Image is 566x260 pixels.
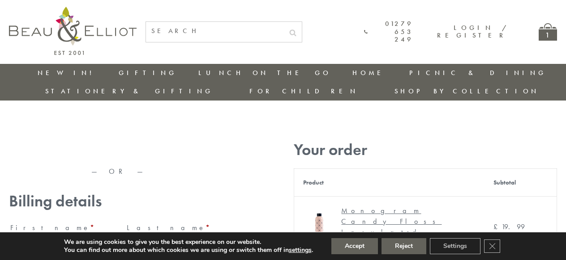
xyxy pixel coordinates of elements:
[289,246,312,254] button: settings
[303,209,337,242] img: Monogram Candy Floss Drinks Bottle
[9,7,137,55] img: logo
[364,20,414,43] a: 01279 653 249
[294,141,557,159] h3: Your order
[38,68,98,77] a: New in!
[437,23,507,40] a: Login / Register
[294,168,485,196] th: Product
[45,87,213,96] a: Stationery & Gifting
[119,68,177,77] a: Gifting
[127,221,227,235] label: Last name
[485,168,557,196] th: Subtotal
[382,238,426,254] button: Reject
[341,205,469,248] div: Monogram Candy Floss Insulated Water Bottle
[539,23,557,41] a: 1
[493,222,502,231] span: £
[64,238,313,246] p: We are using cookies to give you the best experience on our website.
[249,87,358,96] a: For Children
[10,221,111,235] label: First name
[484,239,500,253] button: Close GDPR Cookie Banner
[409,68,546,77] a: Picnic & Dining
[352,68,388,77] a: Home
[146,22,284,40] input: SEARCH
[198,68,331,77] a: Lunch On The Go
[9,192,228,210] h3: Billing details
[394,87,539,96] a: Shop by collection
[331,238,378,254] button: Accept
[64,246,313,254] p: You can find out more about which cookies we are using or switch them off in .
[7,137,230,159] iframe: Secure express checkout frame
[9,168,228,176] p: — OR —
[493,222,525,231] bdi: 19.99
[430,238,480,254] button: Settings
[303,205,476,248] a: Monogram Candy Floss Drinks Bottle Monogram Candy Floss Insulated Water Bottle× 1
